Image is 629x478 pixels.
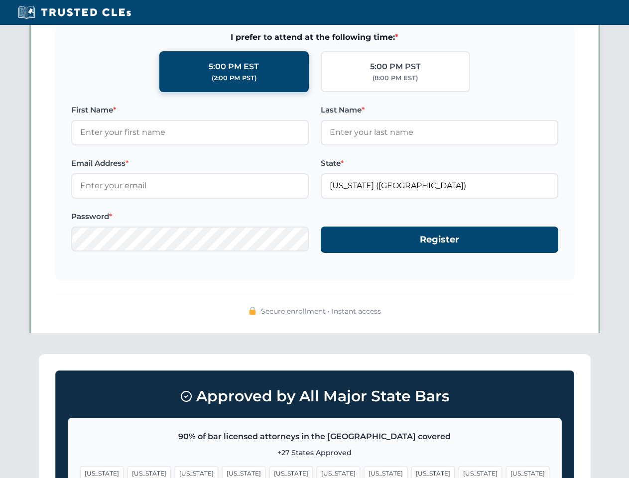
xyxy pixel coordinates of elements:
[71,120,309,145] input: Enter your first name
[321,227,558,253] button: Register
[321,157,558,169] label: State
[373,73,418,83] div: (8:00 PM EST)
[71,31,558,44] span: I prefer to attend at the following time:
[321,104,558,116] label: Last Name
[71,211,309,223] label: Password
[68,383,562,410] h3: Approved by All Major State Bars
[212,73,256,83] div: (2:00 PM PST)
[80,430,549,443] p: 90% of bar licensed attorneys in the [GEOGRAPHIC_DATA] covered
[15,5,134,20] img: Trusted CLEs
[71,173,309,198] input: Enter your email
[249,307,256,315] img: 🔒
[80,447,549,458] p: +27 States Approved
[370,60,421,73] div: 5:00 PM PST
[209,60,259,73] div: 5:00 PM EST
[321,173,558,198] input: Florida (FL)
[261,306,381,317] span: Secure enrollment • Instant access
[321,120,558,145] input: Enter your last name
[71,104,309,116] label: First Name
[71,157,309,169] label: Email Address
